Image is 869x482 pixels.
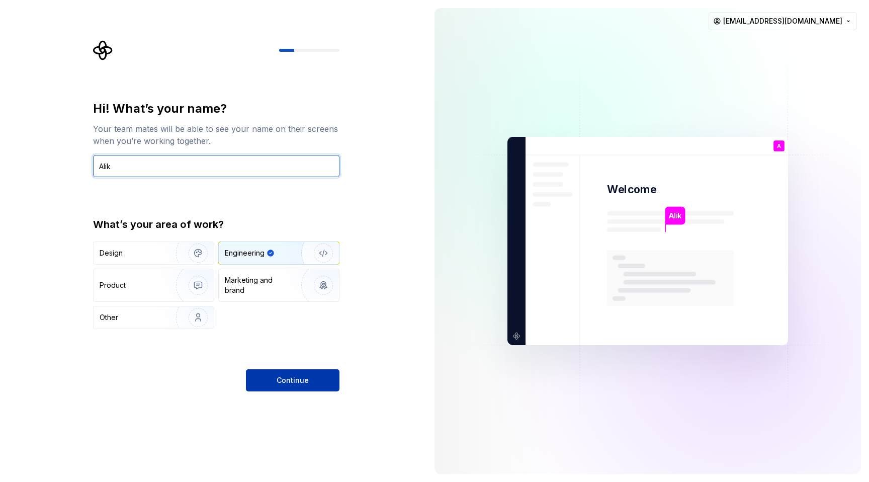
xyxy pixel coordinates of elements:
span: [EMAIL_ADDRESS][DOMAIN_NAME] [723,16,842,26]
div: Design [100,248,123,258]
div: Your team mates will be able to see your name on their screens when you’re working together. [93,123,339,147]
span: Continue [277,375,309,385]
div: Marketing and brand [225,275,293,295]
p: Alik [668,210,681,221]
div: What’s your area of work? [93,217,339,231]
button: Continue [246,369,339,391]
div: Product [100,280,126,290]
div: Hi! What’s your name? [93,101,339,117]
div: Other [100,312,118,323]
input: Han Solo [93,155,339,177]
p: A [777,143,781,149]
p: Welcome [607,182,656,197]
button: [EMAIL_ADDRESS][DOMAIN_NAME] [709,12,857,30]
svg: Supernova Logo [93,40,113,60]
div: Engineering [225,248,265,258]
